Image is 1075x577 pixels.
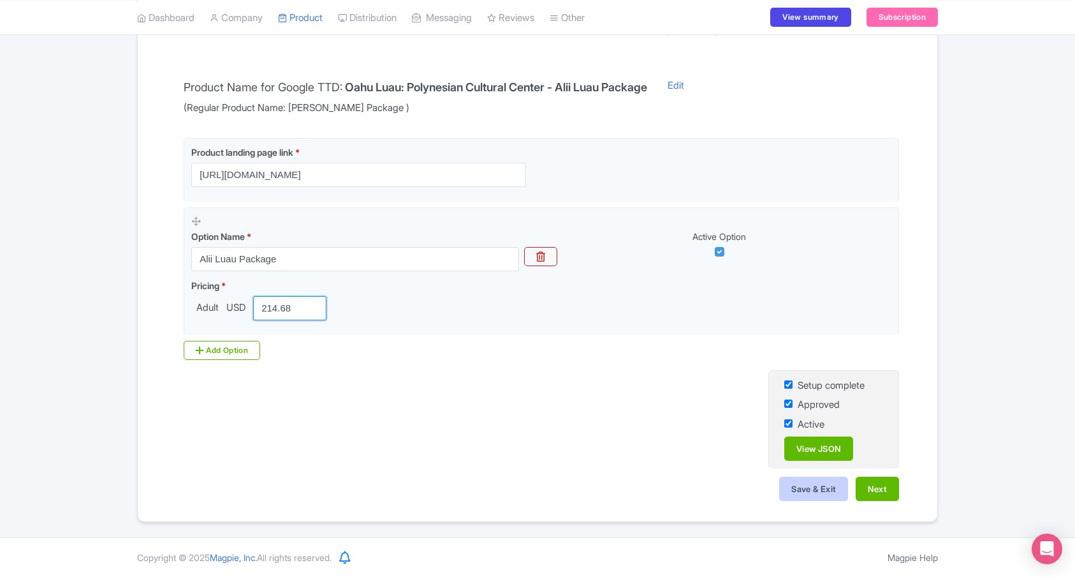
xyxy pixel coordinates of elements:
span: Active Option [692,231,746,242]
label: Setup complete [798,378,865,393]
a: Subscription [867,8,938,27]
a: Edit [655,79,697,116]
span: Magpie, Inc. [210,552,257,563]
div: Add Option [184,341,260,360]
span: Adult [191,301,224,315]
span: Pricing [191,280,219,291]
div: Open Intercom Messenger [1032,534,1062,564]
span: Option Name [191,231,245,242]
button: Next [856,477,899,501]
a: View JSON [784,437,853,461]
div: Copyright © 2025 All rights reserved. [129,551,339,564]
span: Product Name for Google TTD: [184,80,342,94]
a: Magpie Help [888,552,938,563]
button: Save & Exit [779,477,848,501]
span: Product landing page link [191,147,293,158]
input: 0.00 [253,296,326,320]
input: Option Name [191,247,519,271]
h4: Oahu Luau: Polynesian Cultural Center - Alii Luau Package [345,81,647,94]
label: Approved [798,398,840,412]
a: View summary [770,8,851,27]
span: USD [224,301,248,315]
label: Active [798,417,824,432]
span: (Regular Product Name: [PERSON_NAME] Package ) [184,101,647,116]
input: Product landing page link [191,163,526,187]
